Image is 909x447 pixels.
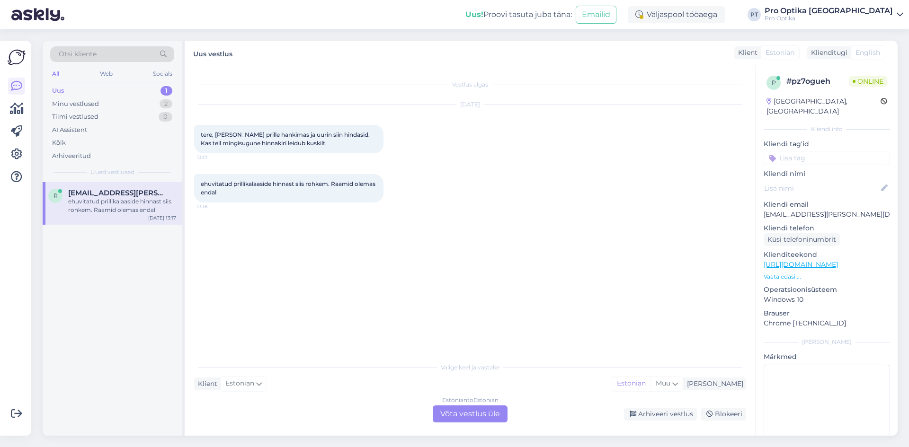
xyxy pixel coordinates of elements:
[197,203,232,210] span: 13:18
[766,96,881,116] div: [GEOGRAPHIC_DATA], [GEOGRAPHIC_DATA]
[194,100,746,109] div: [DATE]
[194,80,746,89] div: Vestlus algas
[151,68,174,80] div: Socials
[52,112,98,122] div: Tiimi vestlused
[849,76,887,87] span: Online
[160,99,172,109] div: 2
[628,6,725,23] div: Väljaspool tööaega
[765,7,903,22] a: Pro Optika [GEOGRAPHIC_DATA]Pro Optika
[766,48,794,58] span: Estonian
[160,86,172,96] div: 1
[765,7,893,15] div: Pro Optika [GEOGRAPHIC_DATA]
[194,379,217,389] div: Klient
[433,405,508,422] div: Võta vestlus üle
[201,131,371,147] span: tere, [PERSON_NAME] prille hankimas ja uurin siin hindasid. Kas teil mingisugune hinnakiri leidub...
[148,214,176,221] div: [DATE] 13:17
[764,210,890,219] p: [EMAIL_ADDRESS][PERSON_NAME][DOMAIN_NAME]
[52,138,66,148] div: Kõik
[98,68,115,80] div: Web
[765,15,893,22] div: Pro Optika
[59,49,97,59] span: Otsi kliente
[225,378,254,389] span: Estonian
[68,189,167,197] span: riho.vonberg@hotmail.com
[201,180,377,196] span: ehuvitatud prillikalaaside hinnast siis rohkem. Raamid olemas endal
[764,223,890,233] p: Kliendi telefon
[764,200,890,210] p: Kliendi email
[197,154,232,161] span: 13:17
[50,68,61,80] div: All
[764,318,890,328] p: Chrome [TECHNICAL_ID]
[576,6,616,24] button: Emailid
[701,408,746,421] div: Blokeeri
[68,197,176,214] div: ehuvitatud prillikalaaside hinnast siis rohkem. Raamid olemas endal
[807,48,847,58] div: Klienditugi
[764,125,890,133] div: Kliendi info
[193,46,232,59] label: Uus vestlus
[764,169,890,179] p: Kliendi nimi
[764,308,890,318] p: Brauser
[764,151,890,165] input: Lisa tag
[764,272,890,281] p: Vaata edasi ...
[90,168,134,176] span: Uued vestlused
[764,139,890,149] p: Kliendi tag'id
[159,112,172,122] div: 0
[612,377,651,391] div: Estonian
[683,379,743,389] div: [PERSON_NAME]
[656,379,670,387] span: Muu
[786,76,849,87] div: # pz7ogueh
[764,233,840,246] div: Küsi telefoninumbrit
[748,8,761,21] div: PT
[856,48,880,58] span: English
[734,48,757,58] div: Klient
[764,250,890,260] p: Klienditeekond
[764,260,838,269] a: [URL][DOMAIN_NAME]
[194,363,746,372] div: Valige keel ja vastake
[764,295,890,305] p: Windows 10
[764,352,890,362] p: Märkmed
[8,48,26,66] img: Askly Logo
[52,151,91,161] div: Arhiveeritud
[52,86,64,96] div: Uus
[465,10,483,19] b: Uus!
[764,338,890,346] div: [PERSON_NAME]
[764,285,890,295] p: Operatsioonisüsteem
[772,79,776,86] span: p
[52,125,87,135] div: AI Assistent
[465,9,572,20] div: Proovi tasuta juba täna:
[442,396,499,404] div: Estonian to Estonian
[624,408,697,421] div: Arhiveeri vestlus
[764,183,879,193] input: Lisa nimi
[53,192,58,199] span: r
[52,99,99,109] div: Minu vestlused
